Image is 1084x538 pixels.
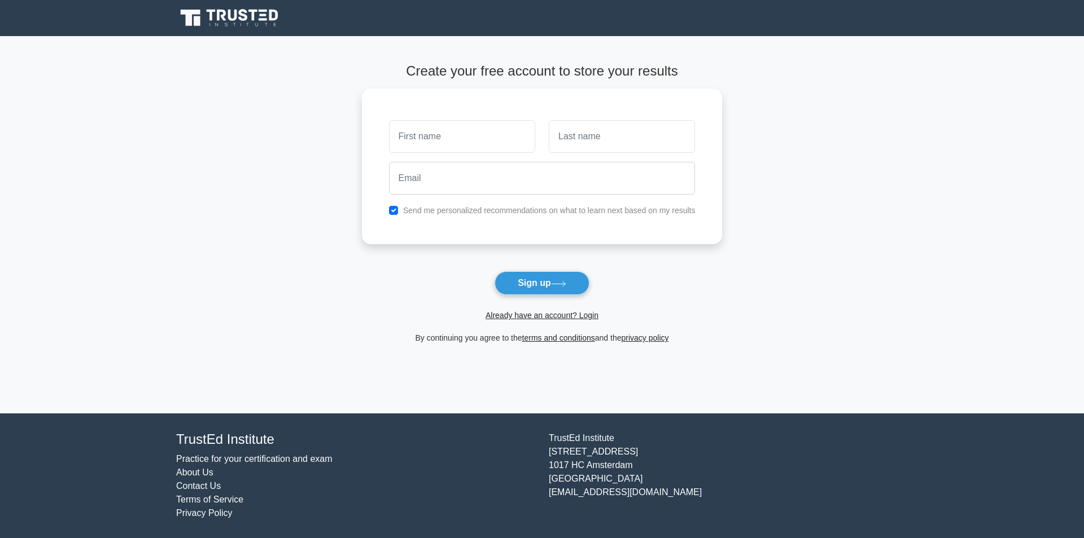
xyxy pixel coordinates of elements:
div: By continuing you agree to the and the [355,331,729,345]
input: Email [389,162,696,195]
a: Practice for your certification and exam [176,454,333,464]
button: Sign up [495,271,589,295]
a: terms and conditions [522,333,595,342]
input: First name [389,120,535,153]
a: Privacy Policy [176,508,233,518]
a: Terms of Service [176,495,243,504]
a: Already have an account? Login [486,311,598,320]
h4: TrustEd Institute [176,431,535,448]
div: TrustEd Institute [STREET_ADDRESS] 1017 HC Amsterdam [GEOGRAPHIC_DATA] [EMAIL_ADDRESS][DOMAIN_NAME] [542,431,915,520]
a: About Us [176,468,213,477]
h4: Create your free account to store your results [362,63,723,80]
a: Contact Us [176,481,221,491]
label: Send me personalized recommendations on what to learn next based on my results [403,206,696,215]
a: privacy policy [622,333,669,342]
input: Last name [549,120,695,153]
